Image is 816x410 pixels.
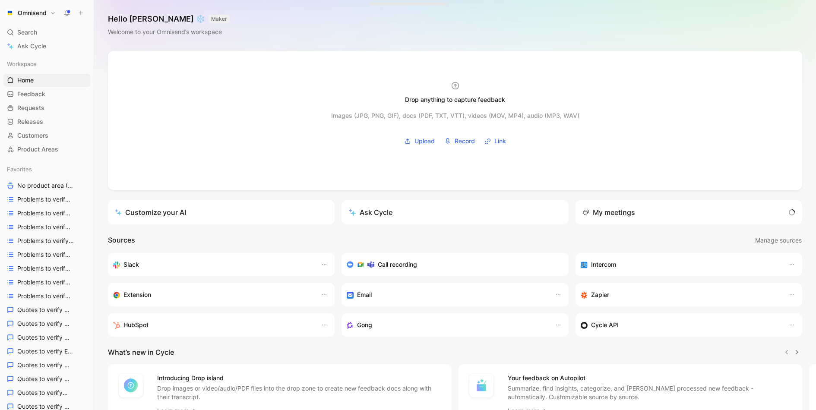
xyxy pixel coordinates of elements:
div: Drop anything to capture feedback [405,95,505,105]
p: Summarize, find insights, categorize, and [PERSON_NAME] processed new feedback - automatically. C... [508,384,792,401]
h4: Introducing Drop island [157,373,441,383]
img: Omnisend [6,9,14,17]
div: Welcome to your Omnisend’s workspace [108,27,230,37]
h3: Cycle API [591,320,619,330]
div: Ask Cycle [348,207,392,218]
h3: Slack [123,259,139,270]
span: Quotes to verify DeCo [17,333,71,342]
h2: Sources [108,235,135,246]
a: Requests [3,101,90,114]
button: MAKER [209,15,230,23]
span: Releases [17,117,43,126]
h3: Intercom [591,259,616,270]
a: Ask Cycle [3,40,90,53]
h3: HubSpot [123,320,149,330]
h3: Gong [357,320,372,330]
span: Problems to verify DeCo [17,223,72,231]
a: Quotes to verify Activation [3,303,90,316]
a: Problems to verify MO [3,276,90,289]
div: Capture feedback from your incoming calls [347,320,546,330]
a: Problems to verify Audience [3,207,90,220]
div: Workspace [3,57,90,70]
span: Record [455,136,475,146]
span: Manage sources [755,235,802,246]
span: Problems to verify MO [17,278,71,287]
span: Quotes to verify Email builder [17,347,74,356]
div: Search [3,26,90,39]
button: Link [481,135,509,148]
h4: Your feedback on Autopilot [508,373,792,383]
button: Manage sources [755,235,802,246]
button: Ask Cycle [342,200,568,224]
span: Problems to verify Audience [17,209,73,218]
h2: What’s new in Cycle [108,347,174,357]
span: Product Areas [17,145,58,154]
span: Search [17,27,37,38]
h3: Zapier [591,290,609,300]
button: Upload [401,135,438,148]
a: Problems to verify Email Builder [3,234,90,247]
h3: Call recording [378,259,417,270]
div: Sync customers & send feedback from custom sources. Get inspired by our favorite use case [581,320,780,330]
a: Product Areas [3,143,90,156]
span: Problems to verify Forms [17,264,72,273]
span: Problems to verify Expansion [17,250,74,259]
h3: Email [357,290,372,300]
a: Quotes to verify DeCo [3,331,90,344]
div: Capture feedback from thousands of sources with Zapier (survey results, recordings, sheets, etc). [581,290,780,300]
span: Feedback [17,90,45,98]
a: Quotes to verify MO [3,386,90,399]
span: No product area (Unknowns) [17,181,76,190]
h1: Omnisend [18,9,47,17]
div: Sync your customers, send feedback and get updates in Intercom [581,259,780,270]
a: Customers [3,129,90,142]
div: Favorites [3,163,90,176]
span: Workspace [7,60,37,68]
h1: Hello [PERSON_NAME] ❄️ [108,14,230,24]
a: Feedback [3,88,90,101]
h3: Extension [123,290,151,300]
span: Ask Cycle [17,41,46,51]
button: OmnisendOmnisend [3,7,58,19]
div: Customize your AI [115,207,186,218]
span: Quotes to verify MO [17,388,70,397]
a: No product area (Unknowns) [3,179,90,192]
div: Forward emails to your feedback inbox [347,290,546,300]
a: Customize your AI [108,200,335,224]
span: Quotes to verify Audience [17,319,73,328]
span: Home [17,76,34,85]
span: Problems to verify Activation [17,195,73,204]
span: Link [494,136,506,146]
a: Problems to verify Expansion [3,248,90,261]
div: My meetings [582,207,635,218]
a: Quotes to verify Audience [3,317,90,330]
a: Home [3,74,90,87]
div: Capture feedback from anywhere on the web [113,290,312,300]
div: Sync your customers, send feedback and get updates in Slack [113,259,312,270]
a: Problems to verify Reporting [3,290,90,303]
button: Record [441,135,478,148]
span: Quotes to verify Expansion [17,361,73,369]
a: Quotes to verify Email builder [3,345,90,358]
span: Quotes to verify Forms [17,375,71,383]
a: Quotes to verify Forms [3,372,90,385]
a: Problems to verify Activation [3,193,90,206]
a: Problems to verify DeCo [3,221,90,233]
div: Images (JPG, PNG, GIF), docs (PDF, TXT, VTT), videos (MOV, MP4), audio (MP3, WAV) [331,110,579,121]
span: Favorites [7,165,32,173]
a: Problems to verify Forms [3,262,90,275]
span: Quotes to verify Activation [17,306,73,314]
p: Drop images or video/audio/PDF files into the drop zone to create new feedback docs along with th... [157,384,441,401]
span: Problems to verify Reporting [17,292,73,300]
span: Problems to verify Email Builder [17,237,75,245]
span: Requests [17,104,44,112]
a: Releases [3,115,90,128]
div: Record & transcribe meetings from Zoom, Meet & Teams. [347,259,556,270]
a: Quotes to verify Expansion [3,359,90,372]
span: Customers [17,131,48,140]
span: Upload [414,136,435,146]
